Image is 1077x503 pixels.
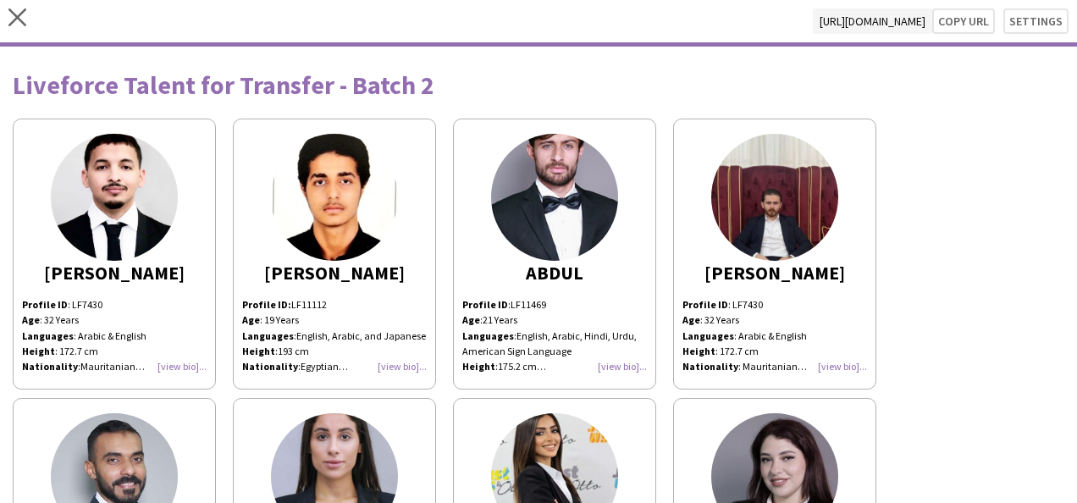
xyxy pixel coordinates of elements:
[74,329,146,342] span: : Arabic & English
[242,360,301,373] span: :
[242,298,291,311] b: Profile ID:
[242,329,294,342] b: Languages
[462,329,514,342] b: Languages
[462,313,480,326] b: Age
[242,345,275,357] b: Height
[813,8,932,34] span: [URL][DOMAIN_NAME]
[462,265,647,280] div: ABDUL
[462,298,508,311] b: Profile ID
[22,329,74,342] b: Languages
[22,297,207,312] div: :
[682,359,867,374] div: : Mauritanian
[462,360,498,373] span: :
[242,329,427,359] p: English, Arabic, and Japanese 193 cm
[242,297,427,312] p: LF11112
[22,313,40,326] b: Age
[682,265,867,280] div: [PERSON_NAME]
[682,313,700,326] b: Age
[682,312,867,328] div: : 32 Years
[80,360,145,373] span: Mauritanian
[682,329,734,342] b: Languages
[682,298,728,311] b: Profile ID
[511,298,546,311] span: LF11469
[301,360,348,373] span: Egyptian
[242,329,296,342] span: :
[22,360,80,373] span: :
[462,359,647,374] div: 175.2 cm
[242,345,278,357] span: :
[22,298,68,311] b: Profile ID
[682,345,715,357] b: Height
[13,72,1064,97] div: Liveforce Talent for Transfer - Batch 2
[462,329,647,359] div: English, Arabic, Hindi, Urdu, American Sign Language
[491,134,618,261] img: thumb-6750209c29dc9.jpeg
[932,8,995,34] button: Copy url
[22,265,207,280] div: [PERSON_NAME]
[682,344,867,359] div: : 172.7 cm
[22,345,55,357] b: Height
[242,265,427,280] div: [PERSON_NAME]
[72,298,102,311] span: LF7430
[242,313,260,326] b: Age
[462,360,495,373] b: Height
[271,134,398,261] img: thumb-65c627130b398.jpeg
[682,360,738,373] b: Nationality
[51,134,178,261] img: thumb-f301a811-2741-4e7f-94d7-75f8e3faf061.jpg
[22,360,78,373] b: Nationality
[242,312,427,328] p: : 19 Years
[462,329,516,342] span: :
[1003,8,1069,34] button: Settings
[462,313,483,326] span: :
[462,298,511,311] span: :
[242,360,298,373] b: Nationality
[462,312,647,328] div: 21 Years
[22,345,98,357] span: : 172.7 cm
[22,313,79,326] span: : 32 Years
[682,297,867,312] div: : LF7430
[711,134,838,261] img: thumb-6873bb9ca548d.jpeg
[682,329,867,344] div: : Arabic & English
